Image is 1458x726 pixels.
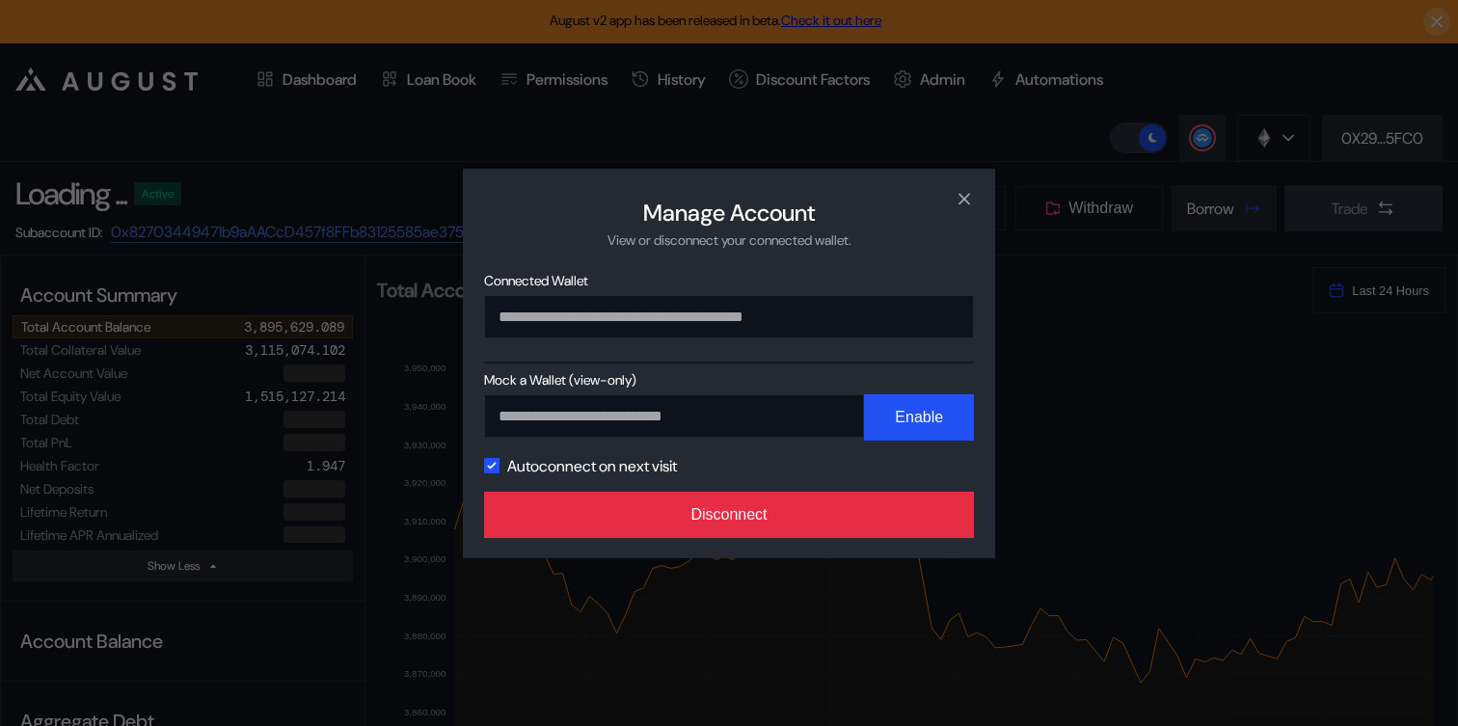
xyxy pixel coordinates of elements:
div: View or disconnect your connected wallet. [607,230,851,248]
label: Autoconnect on next visit [507,456,677,476]
h2: Manage Account [643,197,815,227]
button: Disconnect [484,492,974,538]
span: Connected Wallet [484,272,974,289]
button: close modal [949,183,980,214]
button: Enable [864,394,974,441]
span: Mock a Wallet (view-only) [484,371,974,389]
